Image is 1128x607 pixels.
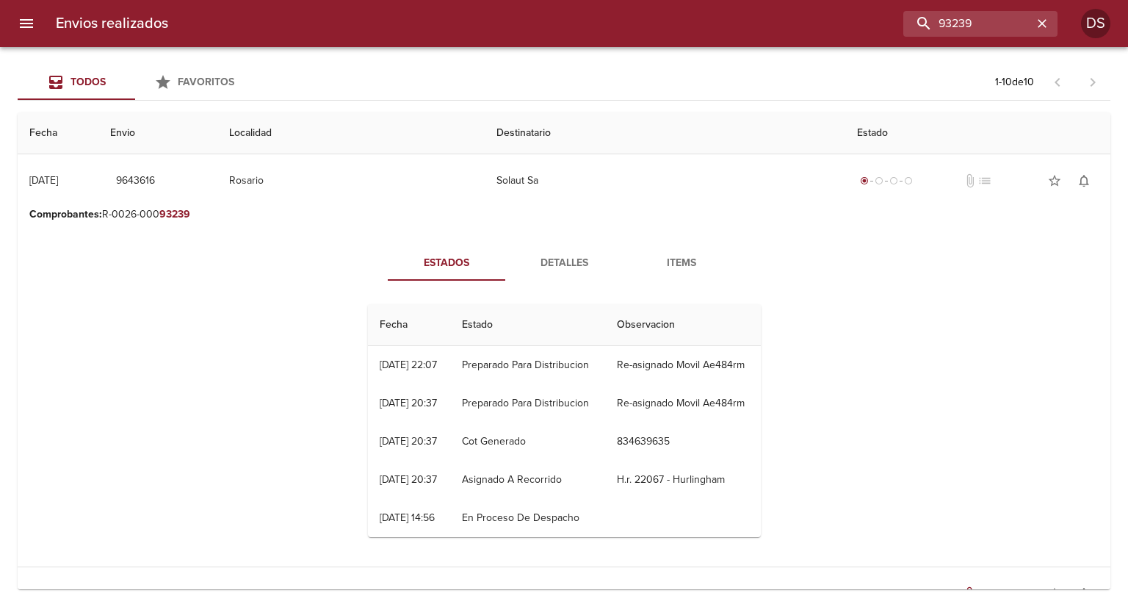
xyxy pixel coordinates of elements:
div: Tabs detalle de guia [388,245,740,281]
table: Tabla de seguimiento [368,304,761,537]
div: [DATE] 20:37 [380,397,437,409]
span: notifications_none [1077,173,1091,188]
span: radio_button_unchecked [875,176,883,185]
td: Re-asignado Movil Ae484rm [605,346,761,384]
span: Estados [397,254,496,273]
span: star_border [1047,586,1062,601]
span: 6101975 [116,585,153,603]
th: Observacion [605,304,761,346]
span: star_border [1047,173,1062,188]
div: Generado [857,173,916,188]
p: R-0026-000 [29,207,1099,222]
input: buscar [903,11,1033,37]
th: Estado [450,304,605,346]
span: radio_button_checked [860,176,869,185]
td: En Proceso De Despacho [450,499,605,537]
th: Estado [845,112,1110,154]
td: H.r. 22067 - Hurlingham [605,461,761,499]
span: Favoritos [178,76,234,88]
td: Cot Generado [450,423,605,461]
th: Fecha [18,112,98,154]
th: Localidad [217,112,485,154]
button: 9643616 [110,168,161,195]
td: Preparado Para Distribucion [450,384,605,423]
div: Abrir información de usuario [1081,9,1110,38]
div: [DATE] 20:37 [380,435,437,448]
span: No tiene pedido asociado [977,586,992,601]
div: DS [1081,9,1110,38]
span: Pagina anterior [1040,74,1075,89]
div: [DATE] [29,587,58,600]
th: Fecha [368,304,451,346]
td: Asignado A Recorrido [450,461,605,499]
span: No tiene pedido asociado [977,173,992,188]
div: [DATE] 22:07 [380,359,437,371]
h6: Envios realizados [56,12,168,35]
b: Comprobantes : [29,208,102,220]
td: Rosario [217,154,485,207]
span: Todos [70,76,106,88]
button: Agregar a favoritos [1040,166,1069,195]
div: Tabs Envios [18,65,253,100]
span: Items [632,254,731,273]
span: 9643616 [116,172,155,190]
span: No tiene documentos adjuntos [963,173,977,188]
div: [DATE] 14:56 [380,511,435,524]
td: Preparado Para Distribucion [450,346,605,384]
span: radio_button_unchecked [904,176,913,185]
span: radio_button_unchecked [889,176,898,185]
button: Activar notificaciones [1069,166,1099,195]
span: Detalles [514,254,614,273]
div: En viaje [857,586,916,601]
td: Re-asignado Movil Ae484rm [605,384,761,423]
button: menu [9,6,44,41]
span: notifications_none [1077,586,1091,601]
th: Destinatario [485,112,845,154]
div: [DATE] [29,174,58,187]
p: 1 - 10 de 10 [995,75,1034,90]
span: Tiene documentos adjuntos [963,586,977,601]
td: 834639635 [605,423,761,461]
em: 93239 [159,208,190,220]
th: Envio [98,112,217,154]
div: [DATE] 20:37 [380,473,437,486]
td: Solaut Sa [485,154,845,207]
span: Pagina siguiente [1075,65,1110,100]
